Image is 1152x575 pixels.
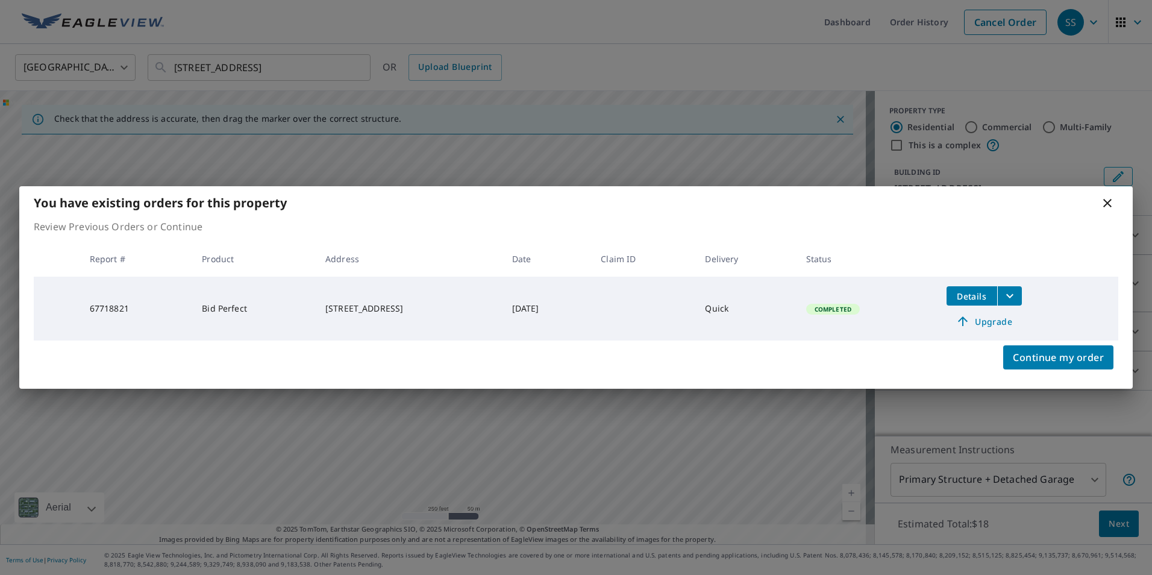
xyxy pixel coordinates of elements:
td: Quick [695,277,796,341]
td: 67718821 [80,277,193,341]
th: Status [797,241,937,277]
button: detailsBtn-67718821 [947,286,997,306]
div: [STREET_ADDRESS] [325,303,493,315]
th: Address [316,241,502,277]
span: Details [954,291,990,302]
th: Date [502,241,592,277]
th: Claim ID [591,241,695,277]
span: Completed [807,305,859,313]
button: Continue my order [1003,345,1113,369]
th: Delivery [695,241,796,277]
a: Upgrade [947,312,1022,331]
td: [DATE] [502,277,592,341]
b: You have existing orders for this property [34,195,287,211]
td: Bid Perfect [192,277,316,341]
button: filesDropdownBtn-67718821 [997,286,1022,306]
th: Report # [80,241,193,277]
th: Product [192,241,316,277]
span: Upgrade [954,314,1015,328]
p: Review Previous Orders or Continue [34,219,1118,234]
span: Continue my order [1013,349,1104,366]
